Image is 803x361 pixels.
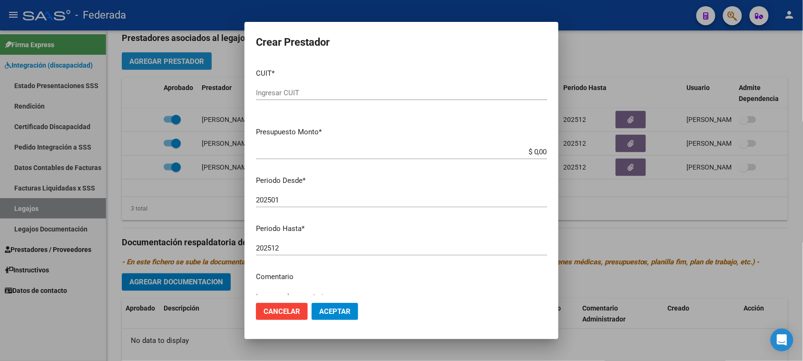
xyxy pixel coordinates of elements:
[256,175,547,186] p: Periodo Desde
[256,68,547,79] p: CUIT
[312,303,358,320] button: Aceptar
[256,127,547,138] p: Presupuesto Monto
[256,33,547,51] h2: Crear Prestador
[264,307,300,316] span: Cancelar
[319,307,351,316] span: Aceptar
[256,223,547,234] p: Periodo Hasta
[256,303,308,320] button: Cancelar
[256,271,547,282] p: Comentario
[771,329,793,351] div: Open Intercom Messenger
